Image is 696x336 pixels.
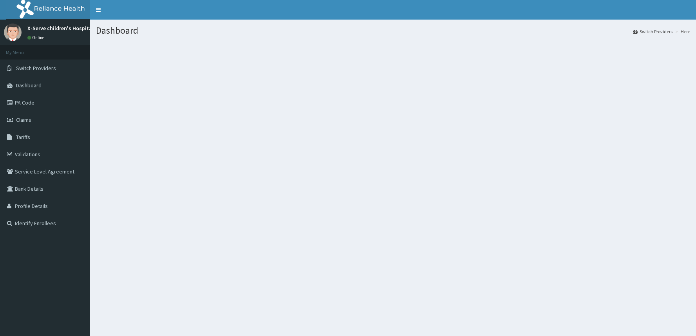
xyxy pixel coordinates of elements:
[16,65,56,72] span: Switch Providers
[16,82,42,89] span: Dashboard
[96,25,690,36] h1: Dashboard
[27,35,46,40] a: Online
[673,28,690,35] li: Here
[16,134,30,141] span: Tariffs
[16,116,31,123] span: Claims
[27,25,94,31] p: X-Serve children's Hospital
[4,23,22,41] img: User Image
[633,28,672,35] a: Switch Providers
